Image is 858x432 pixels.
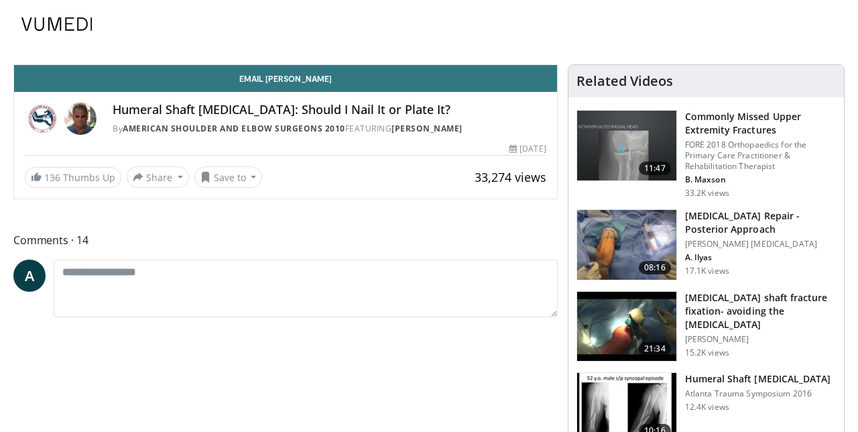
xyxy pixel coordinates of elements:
img: Avatar [64,103,97,135]
a: 136 Thumbs Up [25,167,121,188]
a: A [13,260,46,292]
p: Asif Ilyas [685,252,836,263]
p: FORE 2018 Orthopaedics for the Primary Care Practitioner & Rehabilitation Therapist [685,140,836,172]
h3: Humeral Shaft [MEDICAL_DATA] [685,372,831,386]
p: [PERSON_NAME] [685,334,836,345]
span: 33,274 views [475,169,546,185]
a: [PERSON_NAME] [391,123,463,134]
a: 11:47 Commonly Missed Upper Extremity Fractures FORE 2018 Orthopaedics for the Primary Care Pract... [576,110,836,199]
h3: [MEDICAL_DATA] Repair - Posterior Approach [685,209,836,236]
img: 2d9d5c8a-c6e4-4c2d-a054-0024870ca918.150x105_q85_crop-smart_upscale.jpg [577,210,676,280]
a: 08:16 [MEDICAL_DATA] Repair - Posterior Approach [PERSON_NAME] [MEDICAL_DATA] A. Ilyas 17.1K views [576,209,836,280]
h3: Commonly Missed Upper Extremity Fractures [685,110,836,137]
p: 15.2K views [685,347,729,358]
span: 08:16 [639,261,671,274]
span: 136 [44,171,60,184]
button: Save to [194,166,263,188]
p: Benjamin Maxson [685,174,836,185]
span: Comments 14 [13,231,558,249]
h4: Humeral Shaft [MEDICAL_DATA]: Should I Nail It or Plate It? [113,103,546,117]
span: 21:34 [639,342,671,356]
div: By FEATURING [113,123,546,135]
img: American Shoulder and Elbow Surgeons 2010 [25,103,59,135]
p: Atlanta Trauma Symposium 2016 [685,388,831,399]
h4: Related Videos [576,73,673,89]
span: 11:47 [639,162,671,175]
p: 33.2K views [685,188,729,199]
a: Email [PERSON_NAME] [14,65,557,92]
button: Share [127,166,189,188]
a: 21:34 [MEDICAL_DATA] shaft fracture fixation- avoiding the [MEDICAL_DATA] [PERSON_NAME] 15.2K views [576,291,836,362]
img: VuMedi Logo [21,17,93,31]
a: American Shoulder and Elbow Surgeons 2010 [123,123,345,134]
img: b2c65235-e098-4cd2-ab0f-914df5e3e270.150x105_q85_crop-smart_upscale.jpg [577,111,676,180]
h3: [MEDICAL_DATA] shaft fracture fixation- avoiding the [MEDICAL_DATA] [685,291,836,331]
p: 12.4K views [685,402,729,413]
div: [DATE] [509,143,546,155]
p: [PERSON_NAME] [MEDICAL_DATA] [685,239,836,250]
p: 17.1K views [685,266,729,276]
img: 242296_0001_1.png.150x105_q85_crop-smart_upscale.jpg [577,292,676,362]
